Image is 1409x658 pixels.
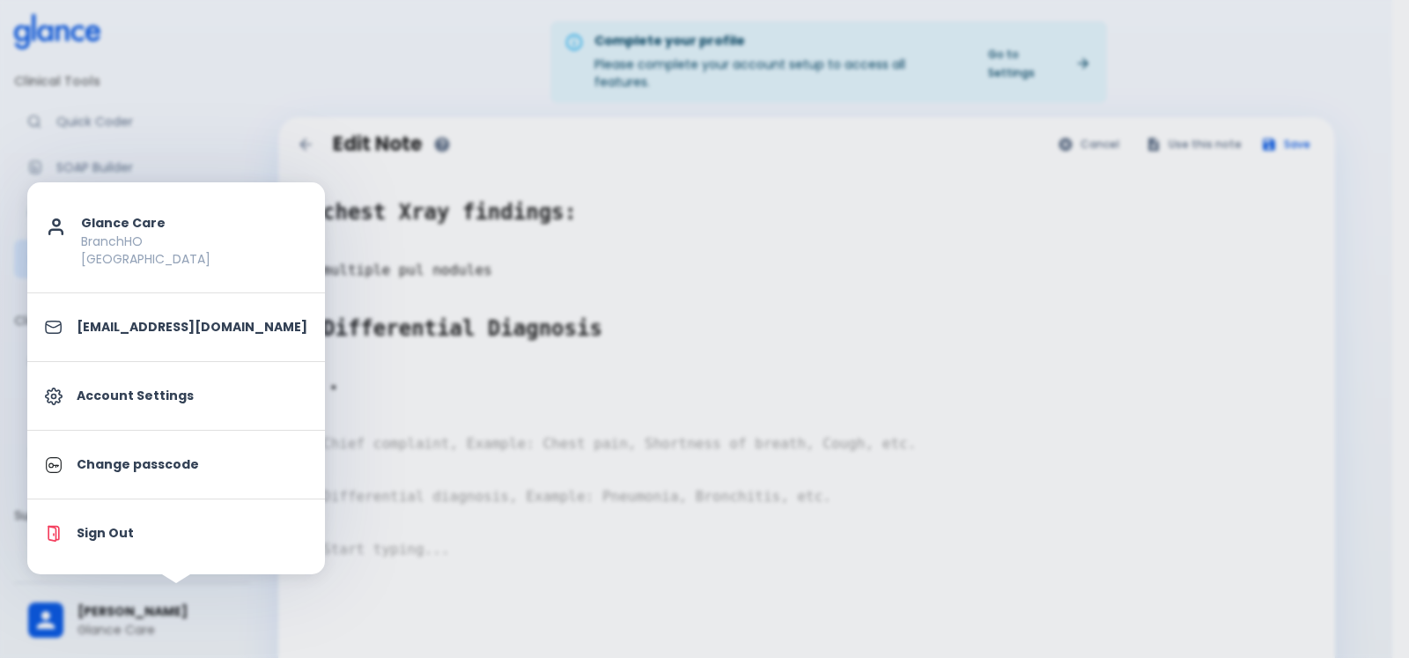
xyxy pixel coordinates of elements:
p: Account Settings [77,387,307,405]
p: Sign Out [77,524,307,543]
p: Glance Care [81,214,307,233]
p: [EMAIL_ADDRESS][DOMAIN_NAME] [77,318,307,336]
p: Change passcode [77,455,307,474]
p: Branch HO [81,233,307,250]
p: [GEOGRAPHIC_DATA] [81,250,307,268]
